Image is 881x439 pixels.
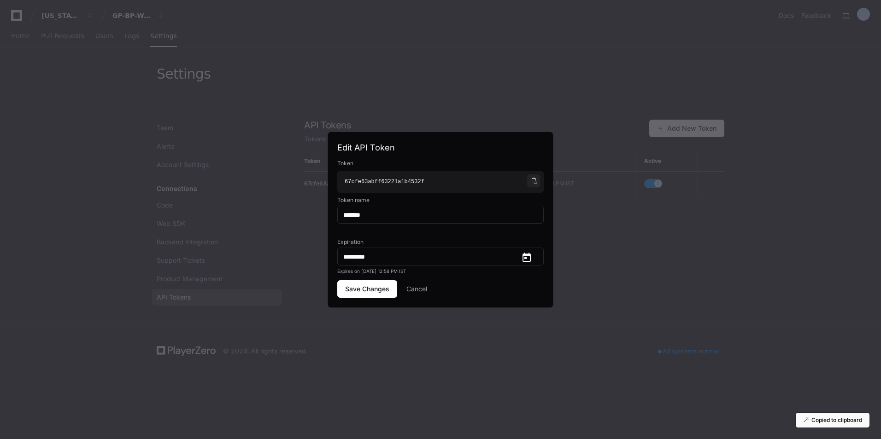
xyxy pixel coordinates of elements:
[345,284,389,294] span: Save Changes
[406,280,427,298] button: Cancel
[811,416,862,424] p: Copied to clipboard
[516,252,538,261] button: Open calendar
[337,196,544,204] label: Token name
[337,141,544,154] div: Edit API Token
[337,238,544,246] label: Expiration
[337,160,544,167] label: Token
[337,268,406,274] span: Expires on [DATE] 12:58 PM IST
[345,178,529,185] div: 67cfe63abff63221a1b4532f
[337,280,397,298] button: Save Changes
